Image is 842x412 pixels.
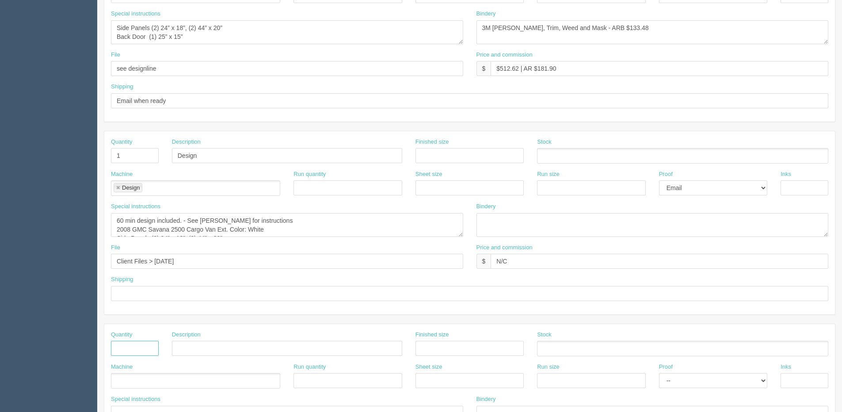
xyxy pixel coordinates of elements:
[111,244,120,252] label: File
[111,170,133,179] label: Machine
[122,185,140,191] div: Design
[659,170,673,179] label: Proof
[659,363,673,371] label: Proof
[476,244,533,252] label: Price and commission
[537,363,560,371] label: Run size
[111,213,463,237] textarea: See [PERSON_NAME] for instructions 2008 GMC Savana 2500 Cargo Van Ext. Color: White Side Panels (...
[781,363,791,371] label: Inks
[415,170,442,179] label: Sheet size
[476,202,496,211] label: Bindery
[111,363,133,371] label: Machine
[111,83,133,91] label: Shipping
[415,363,442,371] label: Sheet size
[293,363,326,371] label: Run quantity
[111,202,160,211] label: Special instructions
[172,138,201,146] label: Description
[537,331,552,339] label: Stock
[781,170,791,179] label: Inks
[111,395,160,404] label: Special instructions
[111,331,132,339] label: Quantity
[111,51,120,59] label: File
[111,138,132,146] label: Quantity
[537,170,560,179] label: Run size
[111,20,463,44] textarea: Side Panels (2) 24” x 18”, (2) 44” x 20” Back Door (1) 25” x 15”
[172,331,201,339] label: Description
[111,10,160,18] label: Special instructions
[537,138,552,146] label: Stock
[476,61,491,76] div: $
[476,395,496,404] label: Bindery
[415,331,449,339] label: Finished size
[476,10,496,18] label: Bindery
[111,275,133,284] label: Shipping
[293,170,326,179] label: Run quantity
[476,51,533,59] label: Price and commission
[476,20,829,44] textarea: 3M [PERSON_NAME], Trim, Weed and Mask - ARB $133.48
[415,138,449,146] label: Finished size
[476,254,491,269] div: $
